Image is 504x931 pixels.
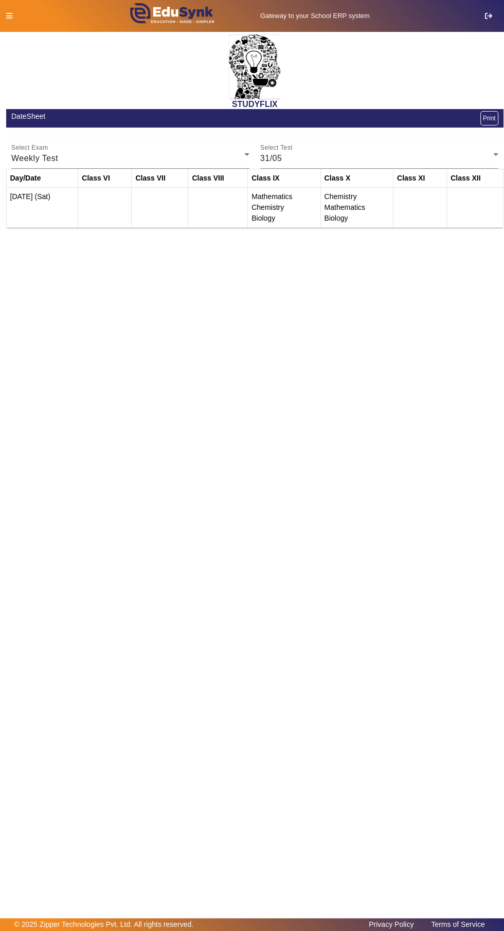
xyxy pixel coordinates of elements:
span: Biology [325,214,348,222]
span: 31/05 [260,154,282,163]
span: Mathematics [251,192,292,201]
img: 2da83ddf-6089-4dce-a9e2-416746467bdd [229,34,280,99]
th: Class XII [446,169,503,188]
mat-label: Select Exam [11,145,48,151]
th: Class X [320,169,393,188]
div: DateSheet [11,111,249,122]
span: Chemistry [251,203,284,211]
p: © 2025 Zipper Technologies Pvt. Ltd. All rights reserved. [14,919,194,930]
th: Class VII [132,169,188,188]
span: Mathematics [325,203,365,211]
th: Class IX [248,169,320,188]
button: Print [480,111,498,126]
th: Class XI [393,169,446,188]
a: Privacy Policy [364,918,419,931]
th: Day/Date [6,169,78,188]
th: Class VI [78,169,132,188]
mat-label: Select Test [260,145,293,151]
span: Weekly Test [11,154,58,163]
a: Terms of Service [426,918,490,931]
h5: Gateway to your School ERP system [237,12,393,20]
th: Class VIII [188,169,248,188]
span: Chemistry [325,192,357,201]
td: [DATE] (Sat) [6,188,78,228]
span: Biology [251,214,275,222]
h2: STUDYFLIX [6,99,504,109]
